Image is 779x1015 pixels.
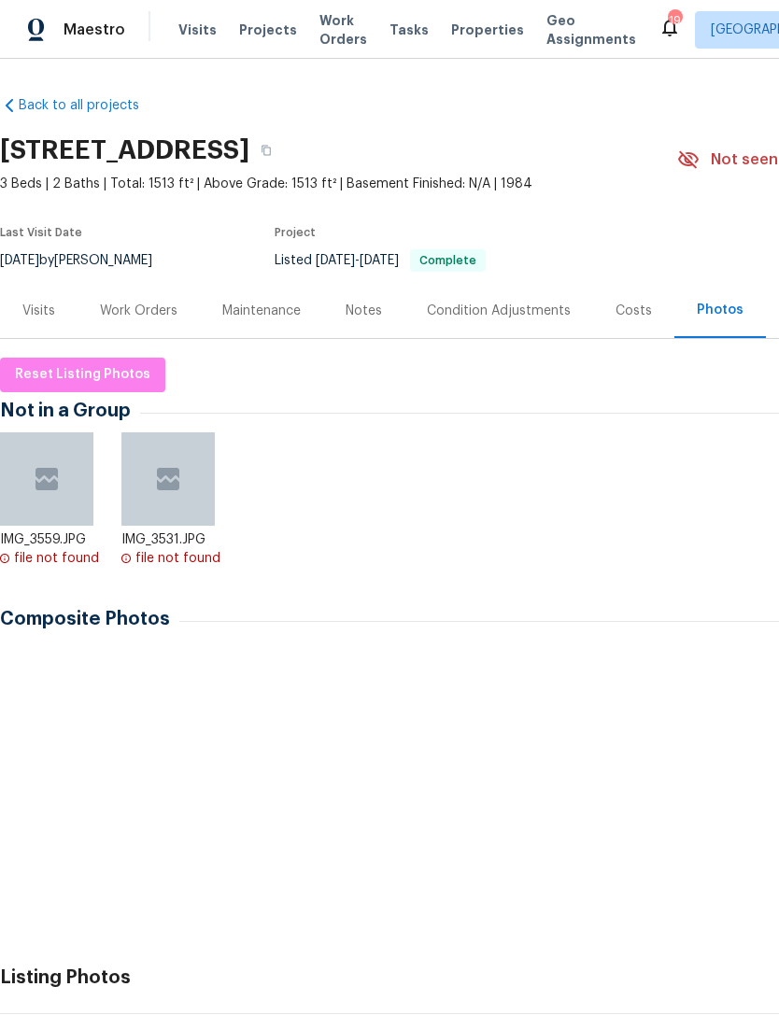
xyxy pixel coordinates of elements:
div: Maintenance [222,302,301,320]
div: Visits [22,302,55,320]
span: Tasks [389,23,429,36]
span: Properties [451,21,524,39]
div: Condition Adjustments [427,302,571,320]
div: IMG_3531.JPG [121,530,229,549]
div: Work Orders [100,302,177,320]
div: file not found [14,549,99,568]
span: Geo Assignments [546,11,636,49]
span: Maestro [64,21,125,39]
span: Complete [412,255,484,266]
div: 19 [668,11,681,30]
div: file not found [135,549,220,568]
button: Copy Address [249,134,283,167]
span: Reset Listing Photos [15,363,150,387]
span: Projects [239,21,297,39]
div: Costs [616,302,652,320]
div: Notes [346,302,382,320]
span: [DATE] [316,254,355,267]
span: Listed [275,254,486,267]
span: Project [275,227,316,238]
div: Photos [697,301,744,319]
span: [DATE] [360,254,399,267]
span: Work Orders [319,11,367,49]
span: - [316,254,399,267]
span: Visits [178,21,217,39]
